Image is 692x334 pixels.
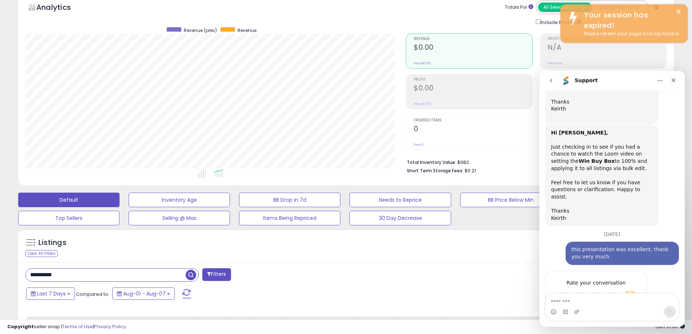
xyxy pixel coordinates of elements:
[7,323,34,330] strong: Copyright
[184,27,217,33] span: Revenue (prev)
[238,27,256,33] span: Revenue
[11,238,17,244] button: Emoji picker
[129,193,230,207] button: Inventory Age
[36,2,85,14] h5: Analytics
[465,167,476,174] span: $0.21
[239,211,340,225] button: Items Being Repriced
[6,200,139,263] div: Support says…
[26,287,75,300] button: Last 7 Days
[579,31,682,37] div: Please refresh your page and log back in
[414,37,532,41] span: Revenue
[35,238,40,244] button: Upload attachment
[407,159,456,165] b: Total Inventory Value:
[39,238,66,248] h5: Listings
[414,142,424,147] small: Prev: 0
[579,10,682,31] div: Your session has expired!
[414,78,532,82] span: Profit
[414,102,431,106] small: Prev: $0.00
[407,157,661,166] li: $982
[62,323,93,330] a: Terms of Use
[76,291,109,298] span: Compared to:
[414,61,431,65] small: Prev: $0.00
[530,18,590,26] div: Include Returns
[35,221,45,232] span: Bad
[125,235,136,247] button: Send a message…
[239,193,340,207] button: BB Drop in 7d
[592,3,646,12] button: Listings With Cost
[13,208,100,216] div: Rate your conversation
[202,268,231,281] button: Filters
[676,7,681,16] button: ×
[548,37,666,41] span: Profit [PERSON_NAME]
[112,287,175,300] button: Aug-01 - Aug-07
[17,221,28,232] span: Terrible
[548,61,562,65] small: Prev: N/A
[123,290,166,297] span: Aug-01 - Aug-07
[18,211,120,225] button: Top Sellers
[129,211,230,225] button: Selling @ Max
[414,118,532,122] span: Ordered Items
[349,211,451,225] button: 30 Day Decrease
[52,221,62,232] span: OK
[414,43,532,53] h2: $0.00
[84,220,97,233] span: Amazing
[407,168,464,174] b: Short Term Storage Fees:
[460,193,562,207] button: BB Price Below Min
[539,71,685,327] iframe: To enrich screen reader interactions, please activate Accessibility in Grammarly extension settings
[25,250,58,257] div: Clear All Filters
[349,193,451,207] button: Needs to Reprice
[18,193,120,207] button: Default
[69,221,79,232] span: Great
[94,323,126,330] a: Privacy Policy
[538,3,592,12] button: All Selected Listings
[548,43,666,53] h2: N/A
[7,323,126,330] div: seller snap | |
[23,238,29,244] button: Gif picker
[414,125,532,134] h2: 0
[6,223,139,235] textarea: Message…
[505,4,533,11] div: Totals For
[37,290,66,297] span: Last 7 Days
[414,84,532,94] h2: $0.00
